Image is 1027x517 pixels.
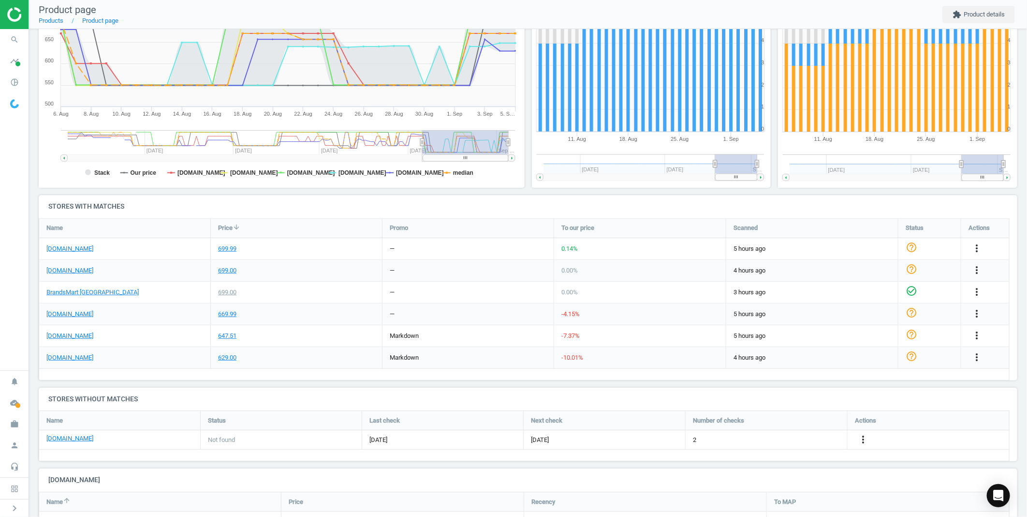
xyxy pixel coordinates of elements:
i: more_vert [971,308,983,319]
tspan: 10. Aug [113,111,131,117]
span: Not found [208,436,235,444]
span: Price [289,498,303,506]
tspan: S… [999,167,1008,173]
button: more_vert [971,308,983,320]
tspan: 14. Aug [173,111,191,117]
span: 5 hours ago [734,244,891,253]
button: more_vert [971,351,983,364]
span: Recency [531,498,555,506]
a: Product page [82,17,118,24]
h4: [DOMAIN_NAME] [39,469,1017,491]
tspan: 11. Aug [568,136,586,142]
span: 4 hours ago [734,266,891,275]
div: 699.00 [218,288,236,297]
span: Name [46,416,63,425]
tspan: 30. Aug [415,111,433,117]
tspan: [DOMAIN_NAME] [396,169,444,176]
span: To MAP [774,498,796,506]
text: 2 [1008,82,1011,88]
text: 4 [1008,37,1011,43]
text: 0 [1008,126,1011,132]
tspan: 1. Sep [447,111,463,117]
tspan: 20. Aug [264,111,282,117]
i: more_vert [971,264,983,276]
i: more_vert [857,434,869,445]
span: Status [208,416,226,425]
span: Actions [855,416,876,425]
span: 0.14 % [561,245,578,252]
span: 5 hours ago [734,332,891,340]
text: 2 [761,82,764,88]
div: 699.00 [218,266,236,275]
tspan: Our price [131,169,157,176]
i: more_vert [971,351,983,363]
i: more_vert [971,330,983,341]
span: -7.37 % [561,332,580,339]
tspan: median [453,169,473,176]
i: more_vert [971,286,983,298]
i: pie_chart_outlined [5,73,24,91]
i: check_circle_outline [906,285,917,297]
i: search [5,30,24,49]
div: — [390,310,395,319]
a: Products [39,17,63,24]
span: To our price [561,224,594,232]
i: help_outline [906,242,917,253]
a: [DOMAIN_NAME] [46,434,93,443]
a: [DOMAIN_NAME] [46,353,93,362]
span: Name [46,224,63,232]
text: 0 [761,126,764,132]
button: more_vert [971,330,983,342]
text: 600 [45,58,54,63]
tspan: Stack [94,169,110,176]
a: BrandsMart [GEOGRAPHIC_DATA] [46,288,139,297]
button: extensionProduct details [942,6,1015,23]
span: Promo [390,224,408,232]
button: more_vert [971,243,983,255]
span: 2 [693,436,696,444]
tspan: [DOMAIN_NAME] [230,169,278,176]
i: help_outline [906,350,917,362]
span: Next check [531,416,562,425]
tspan: 28. Aug [385,111,403,117]
i: help_outline [906,263,917,275]
tspan: 16. Aug [204,111,221,117]
i: notifications [5,372,24,391]
button: more_vert [971,264,983,277]
span: [DATE] [369,436,516,444]
tspan: 1. Sep [970,136,985,142]
text: 500 [45,101,54,106]
span: 0.00 % [561,289,578,296]
span: Product page [39,4,96,15]
i: help_outline [906,307,917,319]
i: cloud_done [5,394,24,412]
tspan: 22. Aug [294,111,312,117]
button: more_vert [971,286,983,299]
text: 650 [45,36,54,42]
span: [DATE] [531,436,549,444]
tspan: 24. Aug [324,111,342,117]
div: — [390,266,395,275]
tspan: 8. Aug [84,111,99,117]
text: 4 [761,37,764,43]
tspan: 25. Aug [671,136,689,142]
i: arrow_downward [233,223,240,231]
tspan: 18. Aug [866,136,884,142]
img: wGWNvw8QSZomAAAAABJRU5ErkJggg== [10,99,19,108]
i: help_outline [906,329,917,340]
tspan: 18. Aug [619,136,637,142]
h4: Stores with matches [39,195,1017,218]
tspan: S… [753,167,762,173]
i: work [5,415,24,433]
i: more_vert [971,243,983,254]
text: 1 [761,104,764,109]
a: [DOMAIN_NAME] [46,310,93,319]
tspan: 12. Aug [143,111,161,117]
span: Actions [968,224,990,232]
text: 3 [1008,60,1011,65]
tspan: [DOMAIN_NAME] [177,169,225,176]
span: markdown [390,354,419,361]
span: 3 hours ago [734,288,891,297]
img: ajHJNr6hYgQAAAAASUVORK5CYII= [7,7,76,22]
text: 3 [761,60,764,65]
